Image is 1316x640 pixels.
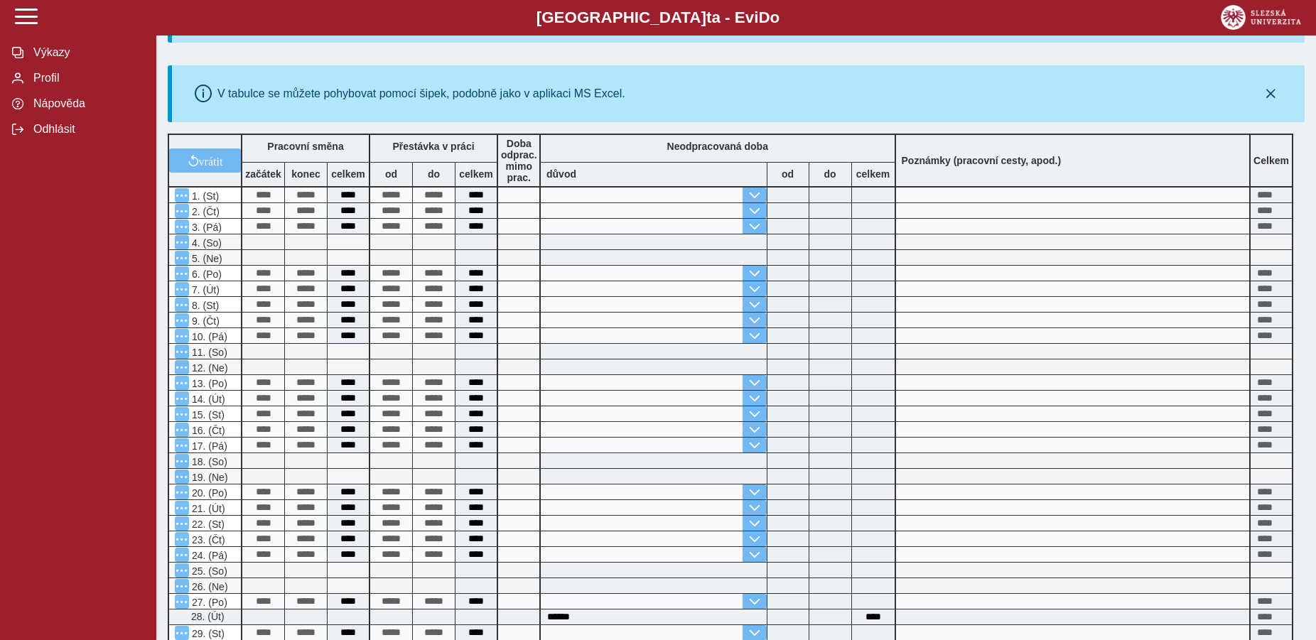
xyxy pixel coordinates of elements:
[189,222,222,233] span: 3. (Pá)
[189,378,227,389] span: 13. (Po)
[175,516,189,531] button: Menu
[852,168,895,180] b: celkem
[189,331,227,342] span: 10. (Pá)
[455,168,497,180] b: celkem
[175,626,189,640] button: Menu
[189,190,219,202] span: 1. (St)
[175,282,189,296] button: Menu
[189,315,220,327] span: 9. (Čt)
[175,204,189,218] button: Menu
[189,253,222,264] span: 5. (Ne)
[175,563,189,577] button: Menu
[189,347,227,358] span: 11. (So)
[175,595,189,609] button: Menu
[175,438,189,452] button: Menu
[175,360,189,374] button: Menu
[706,9,711,26] span: t
[667,141,768,152] b: Neodpracovaná doba
[217,87,625,100] div: V tabulce se můžete pohybovat pomocí šipek, podobně jako v aplikaci MS Excel.
[328,168,369,180] b: celkem
[189,487,227,499] span: 20. (Po)
[189,425,225,436] span: 16. (Čt)
[175,485,189,499] button: Menu
[29,46,144,59] span: Výkazy
[189,269,222,280] span: 6. (Po)
[29,123,144,136] span: Odhlásit
[189,565,227,577] span: 25. (So)
[189,628,225,639] span: 29. (St)
[175,407,189,421] button: Menu
[175,579,189,593] button: Menu
[175,345,189,359] button: Menu
[175,251,189,265] button: Menu
[175,501,189,515] button: Menu
[501,138,537,183] b: Doba odprac. mimo prac.
[758,9,770,26] span: D
[29,97,144,110] span: Nápověda
[370,168,412,180] b: od
[189,456,227,467] span: 18. (So)
[175,548,189,562] button: Menu
[546,168,576,180] b: důvod
[896,155,1067,166] b: Poznámky (pracovní cesty, apod.)
[189,394,225,405] span: 14. (Út)
[189,300,219,311] span: 8. (St)
[189,284,220,295] span: 7. (Út)
[175,266,189,281] button: Menu
[770,9,780,26] span: o
[175,470,189,484] button: Menu
[175,391,189,406] button: Menu
[1253,155,1289,166] b: Celkem
[175,313,189,327] button: Menu
[175,376,189,390] button: Menu
[175,235,189,249] button: Menu
[413,168,455,180] b: do
[189,362,228,374] span: 12. (Ne)
[767,168,809,180] b: od
[29,72,144,85] span: Profil
[242,168,284,180] b: začátek
[267,141,343,152] b: Pracovní směna
[175,454,189,468] button: Menu
[175,329,189,343] button: Menu
[169,148,241,173] button: vrátit
[189,597,227,608] span: 27. (Po)
[809,168,851,180] b: do
[285,168,327,180] b: konec
[188,611,225,622] span: 28. (Út)
[175,188,189,202] button: Menu
[43,9,1273,27] b: [GEOGRAPHIC_DATA] a - Evi
[189,409,225,421] span: 15. (St)
[175,298,189,312] button: Menu
[189,534,225,546] span: 23. (Čt)
[1221,5,1301,30] img: logo_web_su.png
[189,440,227,452] span: 17. (Pá)
[175,532,189,546] button: Menu
[189,472,228,483] span: 19. (Ne)
[189,581,228,592] span: 26. (Ne)
[175,423,189,437] button: Menu
[175,219,189,234] button: Menu
[189,206,220,217] span: 2. (Čt)
[189,237,222,249] span: 4. (So)
[189,550,227,561] span: 24. (Pá)
[189,503,225,514] span: 21. (Út)
[189,519,225,530] span: 22. (St)
[392,141,474,152] b: Přestávka v práci
[199,155,223,166] span: vrátit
